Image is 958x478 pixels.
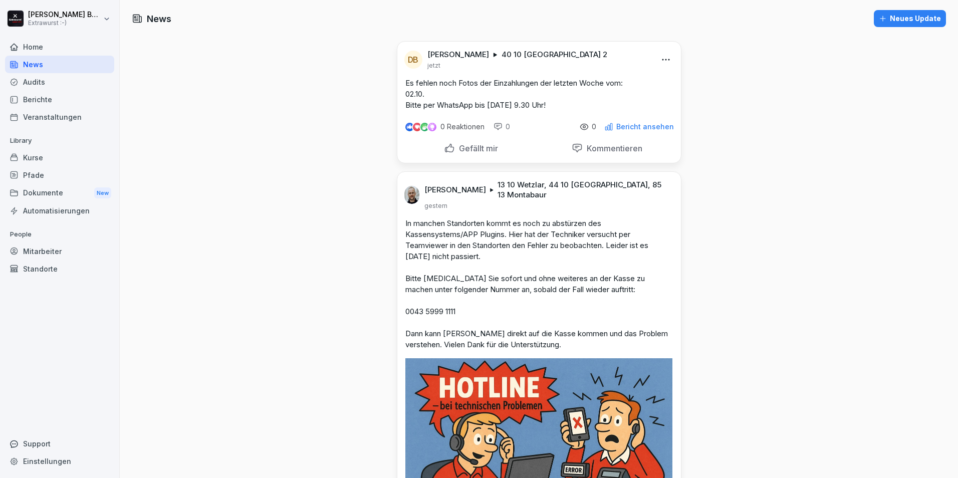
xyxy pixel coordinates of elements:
img: k5nlqdpwapsdgj89rsfbt2s8.png [404,186,419,204]
a: Audits [5,73,114,91]
p: gestern [424,202,447,210]
a: Automatisierungen [5,202,114,219]
p: 40 10 [GEOGRAPHIC_DATA] 2 [502,50,607,60]
img: inspiring [428,122,436,131]
div: Neues Update [879,13,941,24]
img: like [405,123,413,131]
a: DokumenteNew [5,184,114,202]
div: New [94,187,111,199]
img: celebrate [420,123,429,131]
a: Kurse [5,149,114,166]
h1: News [147,12,171,26]
div: Dokumente [5,184,114,202]
p: People [5,226,114,243]
img: love [413,123,421,131]
a: Veranstaltungen [5,108,114,126]
p: 0 Reaktionen [440,123,485,131]
p: Extrawurst :-) [28,20,101,27]
a: Pfade [5,166,114,184]
p: [PERSON_NAME] [424,185,486,195]
p: jetzt [427,62,440,70]
p: Gefällt mir [455,143,498,153]
a: Einstellungen [5,452,114,470]
div: DB [404,51,422,69]
a: News [5,56,114,73]
p: [PERSON_NAME] Berndt [28,11,101,19]
a: Mitarbeiter [5,243,114,260]
p: In manchen Standorten kommt es noch zu abstürzen des Kassensystems/APP Plugins. Hier hat der Tech... [405,218,673,350]
p: Es fehlen noch Fotos der Einzahlungen der letzten Woche vom: 02.10. Bitte per WhatsApp bis [DATE]... [405,78,673,111]
p: Kommentieren [583,143,642,153]
p: Bericht ansehen [616,123,674,131]
button: Neues Update [874,10,946,27]
p: 13 10 Wetzlar, 44 10 [GEOGRAPHIC_DATA], 85 13 Montabaur [498,180,668,200]
p: Library [5,133,114,149]
p: 0 [592,123,596,131]
a: Berichte [5,91,114,108]
div: Support [5,435,114,452]
p: [PERSON_NAME] [427,50,489,60]
a: Home [5,38,114,56]
a: Standorte [5,260,114,278]
div: 0 [494,122,510,132]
